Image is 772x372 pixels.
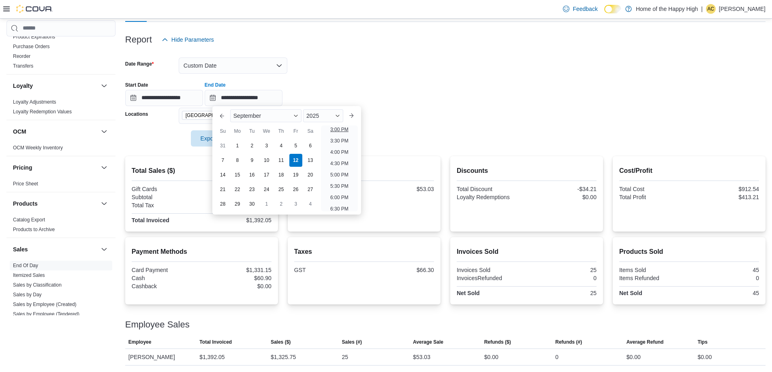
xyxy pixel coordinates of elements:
span: Hide Parameters [171,36,214,44]
div: $0.00 [203,283,272,289]
li: 5:30 PM [327,181,352,191]
div: day-14 [216,168,229,181]
img: Cova [16,5,53,13]
h3: Report [125,35,152,45]
span: Transfers [13,63,33,69]
div: day-12 [289,154,302,167]
div: day-21 [216,183,229,196]
div: 25 [528,290,597,296]
h2: Cost/Profit [619,166,759,176]
a: Catalog Export [13,217,45,223]
div: day-8 [231,154,244,167]
div: Cash [132,275,200,281]
h2: Products Sold [619,247,759,257]
div: day-16 [246,168,259,181]
div: $53.03 [366,186,434,192]
span: Sales (#) [342,339,362,345]
div: 25 [342,352,349,362]
div: $0.00 [627,352,641,362]
span: End Of Day [13,262,38,269]
a: Reorder [13,53,30,59]
span: Sales by Employee (Tendered) [13,311,79,317]
div: We [260,125,273,138]
div: day-11 [275,154,288,167]
li: 6:30 PM [327,204,352,214]
div: Pricing [6,179,115,192]
div: day-29 [231,198,244,210]
li: 5:00 PM [327,170,352,180]
span: Reorder [13,53,30,60]
span: AC [708,4,714,14]
div: Invoices Sold [457,267,525,273]
h2: Payment Methods [132,247,272,257]
div: 25 [528,267,597,273]
div: Th [275,125,288,138]
div: $60.90 [203,275,272,281]
h3: Products [13,200,38,208]
strong: Total Invoiced [132,217,169,223]
div: Card Payment [132,267,200,273]
a: Products to Archive [13,227,55,232]
div: day-23 [246,183,259,196]
div: day-15 [231,168,244,181]
span: Export [196,130,231,147]
input: Dark Mode [604,5,621,13]
div: Button. Open the year selector. 2025 is currently selected. [303,109,343,122]
div: $0.00 [528,194,597,200]
h2: Discounts [457,166,597,176]
div: GST [294,267,363,273]
button: Export [191,130,236,147]
li: 3:30 PM [327,136,352,146]
button: Products [99,199,109,208]
div: day-13 [304,154,317,167]
div: $66.30 [203,202,272,208]
div: day-27 [304,183,317,196]
div: day-2 [246,139,259,152]
div: day-1 [231,139,244,152]
div: $1,392.05 [203,217,272,223]
label: Start Date [125,82,148,88]
div: -$34.21 [528,186,597,192]
div: Products [6,215,115,238]
div: day-1 [260,198,273,210]
div: day-25 [275,183,288,196]
div: day-17 [260,168,273,181]
div: day-31 [216,139,229,152]
div: day-4 [275,139,288,152]
div: Tu [246,125,259,138]
input: Press the down key to open a popover containing a calendar. [125,90,203,106]
span: Products to Archive [13,226,55,233]
div: $0.00 [484,352,498,362]
button: Hide Parameters [158,32,217,48]
div: $0.00 [697,352,712,362]
a: Sales by Day [13,292,42,298]
h2: Average Spent [294,166,434,176]
a: Sales by Classification [13,282,62,288]
div: Total Profit [619,194,688,200]
div: day-22 [231,183,244,196]
div: $1,331.15 [203,267,272,273]
div: $0.00 [203,186,272,192]
div: day-24 [260,183,273,196]
span: Tips [697,339,707,345]
div: day-4 [304,198,317,210]
p: [PERSON_NAME] [719,4,766,14]
div: $1,392.05 [199,352,225,362]
li: 4:30 PM [327,159,352,168]
a: Itemized Sales [13,272,45,278]
h3: Employee Sales [125,320,190,329]
li: 4:00 PM [327,147,352,157]
div: day-19 [289,168,302,181]
button: Pricing [99,163,109,172]
a: Loyalty Redemption Values [13,109,72,115]
span: Purchase Orders [13,43,50,50]
span: Average Refund [627,339,664,345]
div: Fr [289,125,302,138]
button: OCM [13,128,98,136]
div: $66.30 [366,267,434,273]
span: [GEOGRAPHIC_DATA] - [GEOGRAPHIC_DATA] - Fire & Flower [186,111,249,119]
button: Sales [13,245,98,253]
